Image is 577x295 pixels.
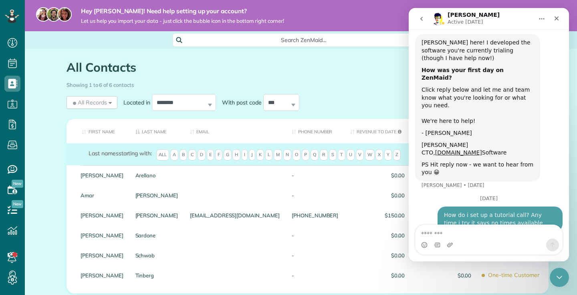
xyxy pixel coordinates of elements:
[286,245,344,265] div: -
[249,149,255,161] span: J
[67,61,434,74] h1: All Contacts
[216,98,263,106] label: With post code
[350,273,405,278] span: $0.00
[71,98,107,106] span: All Records
[89,150,119,157] span: Last names
[129,119,184,143] th: Last Name: activate to sort column descending
[286,119,344,143] th: Phone number: activate to sort column ascending
[215,149,222,161] span: F
[329,149,337,161] span: S
[274,149,282,161] span: M
[242,149,248,161] span: I
[81,7,284,15] strong: Hey [PERSON_NAME]! Need help setting up your account?
[347,149,355,161] span: U
[180,149,187,161] span: B
[302,149,309,161] span: P
[46,7,61,22] img: jorge-587dff0eeaa6aab1f244e6dc62b8924c3b6ad411094392a53c71c6c4a576187d.jpg
[265,149,272,161] span: L
[135,233,178,238] a: Sardone
[135,273,178,278] a: Tinberg
[311,149,319,161] span: Q
[57,7,72,22] img: michelle-19f622bdf1676172e81f8f8fba1fb50e276960ebfe0243fe18214015130c80e4.jpg
[67,78,535,89] div: Showing 1 to 6 of 6 contacts
[184,205,286,225] div: [EMAIL_ADDRESS][DOMAIN_NAME]
[224,149,232,161] span: G
[350,233,405,238] span: $0.00
[350,193,405,198] span: $0.00
[344,119,411,143] th: Revenue to Date: activate to sort column ascending
[156,149,169,161] span: All
[170,149,178,161] span: A
[286,265,344,285] div: -
[286,185,344,205] div: -
[286,225,344,245] div: -
[81,173,123,178] a: [PERSON_NAME]
[356,149,364,161] span: V
[81,18,284,24] span: Let us help you import your data - just click the bubble icon in the bottom right corner!
[483,268,543,282] span: One-time Customer
[365,149,375,161] span: W
[81,273,123,278] a: [PERSON_NAME]
[550,268,569,287] iframe: Intercom live chat
[256,149,264,161] span: K
[350,253,405,258] span: $0.00
[81,233,123,238] a: [PERSON_NAME]
[417,273,471,278] span: $0.00
[36,7,50,22] img: maria-72a9807cf96188c08ef61303f053569d2e2a8a1cde33d635c8a3ac13582a053d.jpg
[384,149,392,161] span: Y
[81,253,123,258] a: [PERSON_NAME]
[89,149,152,157] label: starting with:
[67,119,129,143] th: First Name: activate to sort column ascending
[135,253,178,258] a: Schwab
[286,205,344,225] div: [PHONE_NUMBER]
[320,149,328,161] span: R
[117,98,152,106] label: Located in
[135,173,178,178] a: Arellano
[393,149,401,161] span: Z
[286,165,344,185] div: -
[207,149,214,161] span: E
[198,149,206,161] span: D
[12,180,23,188] span: New
[232,149,240,161] span: H
[338,149,345,161] span: T
[135,213,178,218] a: [PERSON_NAME]
[184,119,286,143] th: Email: activate to sort column ascending
[135,193,178,198] a: [PERSON_NAME]
[81,213,123,218] a: [PERSON_NAME]
[375,149,383,161] span: X
[293,149,301,161] span: O
[283,149,291,161] span: N
[350,173,405,178] span: $0.00
[350,213,405,218] span: $150.00
[12,200,23,208] span: New
[81,193,123,198] a: Amar
[188,149,196,161] span: C
[409,8,569,261] iframe: Intercom live chat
